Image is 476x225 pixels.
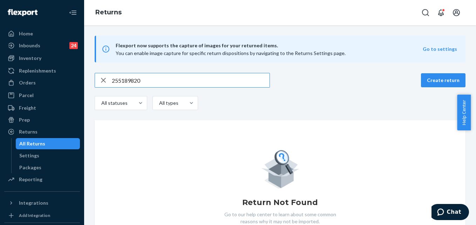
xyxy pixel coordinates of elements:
input: Search returns by rma, id, tracking number [112,73,270,87]
a: Inbounds24 [4,40,80,51]
h1: Return Not Found [242,197,318,208]
a: Parcel [4,90,80,101]
div: Add Integration [19,212,50,218]
button: Open Search Box [419,6,433,20]
img: Empty list [261,148,299,189]
span: You can enable image capture for specific return dispositions by navigating to the Returns Settin... [116,50,346,56]
button: Close Navigation [66,6,80,20]
div: Home [19,30,33,37]
button: Create return [421,73,465,87]
div: Inbounds [19,42,40,49]
a: Add Integration [4,211,80,220]
img: Flexport logo [8,9,38,16]
a: Orders [4,77,80,88]
button: Help Center [457,95,471,130]
a: Replenishments [4,65,80,76]
div: Replenishments [19,67,56,74]
div: Freight [19,104,36,111]
div: Reporting [19,176,42,183]
button: Go to settings [423,46,457,53]
div: Packages [19,164,41,171]
div: 24 [69,42,78,49]
a: Settings [16,150,80,161]
a: Returns [4,126,80,137]
button: Integrations [4,197,80,209]
a: All Returns [16,138,80,149]
iframe: Opens a widget where you can chat to one of our agents [431,204,469,221]
ol: breadcrumbs [90,2,127,23]
div: Orders [19,79,36,86]
button: Open account menu [449,6,463,20]
a: Prep [4,114,80,125]
p: Go to our help center to learn about some common reasons why it may not be imported. [219,211,341,225]
div: Settings [19,152,39,159]
a: Home [4,28,80,39]
div: Inventory [19,55,41,62]
span: Flexport now supports the capture of images for your returned items. [116,41,423,50]
a: Packages [16,162,80,173]
a: Freight [4,102,80,114]
a: Returns [95,8,122,16]
a: Inventory [4,53,80,64]
div: All statuses [101,100,127,107]
div: Returns [19,128,38,135]
div: Integrations [19,199,48,206]
a: Reporting [4,174,80,185]
div: Prep [19,116,30,123]
div: All Returns [19,140,45,147]
button: Open notifications [434,6,448,20]
div: All types [159,100,177,107]
div: Parcel [19,92,34,99]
